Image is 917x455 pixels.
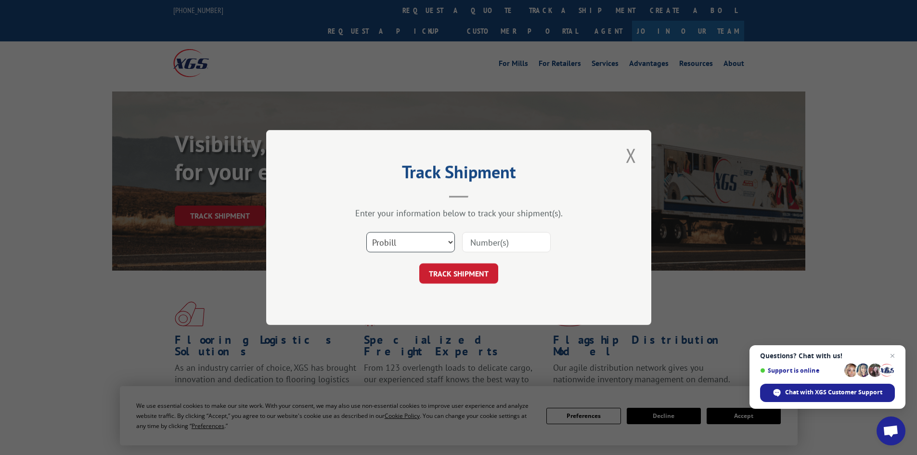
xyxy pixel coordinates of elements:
[314,208,603,219] div: Enter your information below to track your shipment(s).
[760,367,841,374] span: Support is online
[314,165,603,183] h2: Track Shipment
[419,263,498,284] button: TRACK SHIPMENT
[760,384,895,402] span: Chat with XGS Customer Support
[877,416,905,445] a: Open chat
[760,352,895,360] span: Questions? Chat with us!
[623,142,639,169] button: Close modal
[785,388,882,397] span: Chat with XGS Customer Support
[462,232,551,252] input: Number(s)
